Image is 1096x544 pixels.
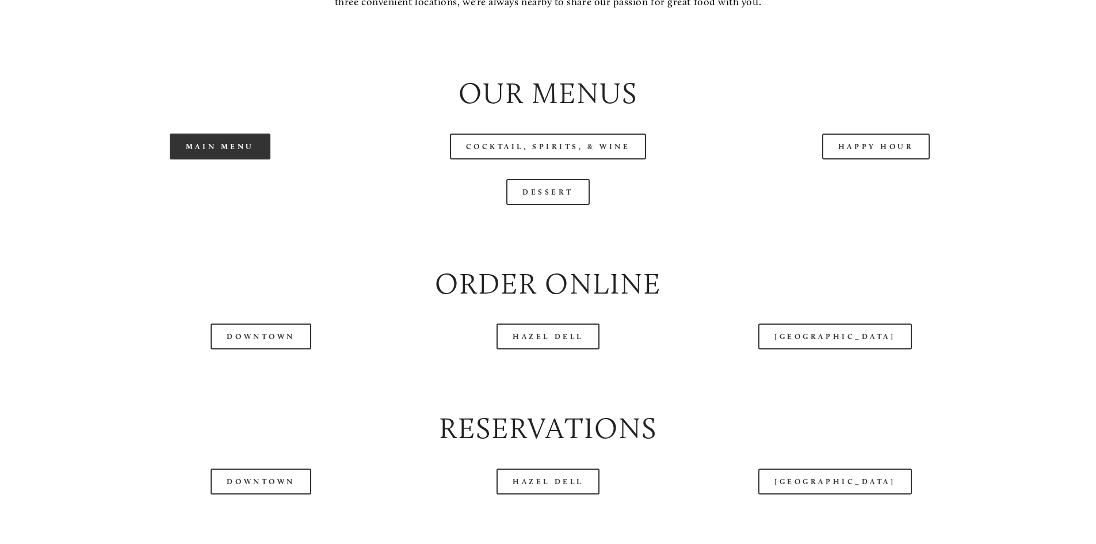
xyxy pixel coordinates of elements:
a: Dessert [506,179,590,205]
h2: Reservations [66,408,1030,449]
a: Downtown [211,324,311,349]
a: Happy Hour [822,134,930,159]
a: Main Menu [170,134,270,159]
a: [GEOGRAPHIC_DATA] [758,469,911,494]
h2: Order Online [66,264,1030,305]
a: Hazel Dell [497,469,599,494]
a: Hazel Dell [497,324,599,349]
a: Downtown [211,469,311,494]
a: [GEOGRAPHIC_DATA] [758,324,911,349]
a: Cocktail, Spirits, & Wine [450,134,647,159]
